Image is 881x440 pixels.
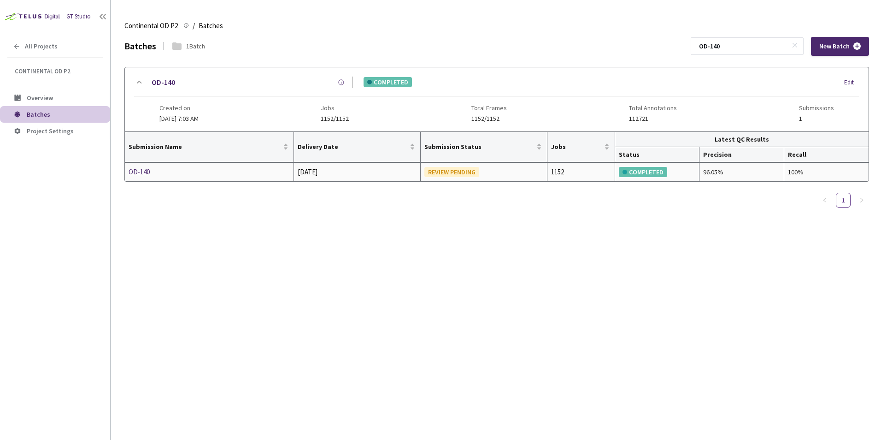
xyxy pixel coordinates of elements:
[124,40,156,53] div: Batches
[298,166,417,178] div: [DATE]
[298,143,408,150] span: Delivery Date
[129,143,281,150] span: Submission Name
[152,77,175,88] a: OD-140
[788,167,865,177] div: 100%
[547,132,615,162] th: Jobs
[125,132,294,162] th: Submission Name
[159,114,199,123] span: [DATE] 7:03 AM
[27,94,53,102] span: Overview
[321,104,349,112] span: Jobs
[15,67,97,75] span: Continental OD P2
[629,115,677,122] span: 112721
[817,193,832,208] li: Previous Page
[471,104,507,112] span: Total Frames
[27,110,50,119] span: Batches
[551,143,602,150] span: Jobs
[799,115,834,122] span: 1
[551,166,611,178] div: 1152
[321,115,349,122] span: 1152/1152
[199,20,223,31] span: Batches
[66,12,91,21] div: GT Studio
[294,132,421,162] th: Delivery Date
[703,167,780,177] div: 96.05%
[186,42,205,51] div: 1 Batch
[836,193,850,207] a: 1
[784,147,869,162] th: Recall
[615,147,699,162] th: Status
[125,67,869,131] div: OD-140COMPLETEDEditCreated on[DATE] 7:03 AMJobs1152/1152Total Frames1152/1152Total Annotations112...
[822,197,828,203] span: left
[854,193,869,208] button: right
[27,127,74,135] span: Project Settings
[699,147,784,162] th: Precision
[25,42,58,50] span: All Projects
[836,193,851,208] li: 1
[421,132,547,162] th: Submission Status
[799,104,834,112] span: Submissions
[124,20,178,31] span: Continental OD P2
[364,77,412,87] div: COMPLETED
[193,20,195,31] li: /
[159,104,199,112] span: Created on
[619,167,667,177] div: COMPLETED
[819,42,850,50] span: New Batch
[424,143,534,150] span: Submission Status
[859,197,864,203] span: right
[844,78,859,87] div: Edit
[817,193,832,208] button: left
[615,132,869,147] th: Latest QC Results
[471,115,507,122] span: 1152/1152
[424,167,479,177] div: REVIEW PENDING
[629,104,677,112] span: Total Annotations
[129,166,226,178] a: OD-140
[854,193,869,208] li: Next Page
[693,38,792,54] input: Search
